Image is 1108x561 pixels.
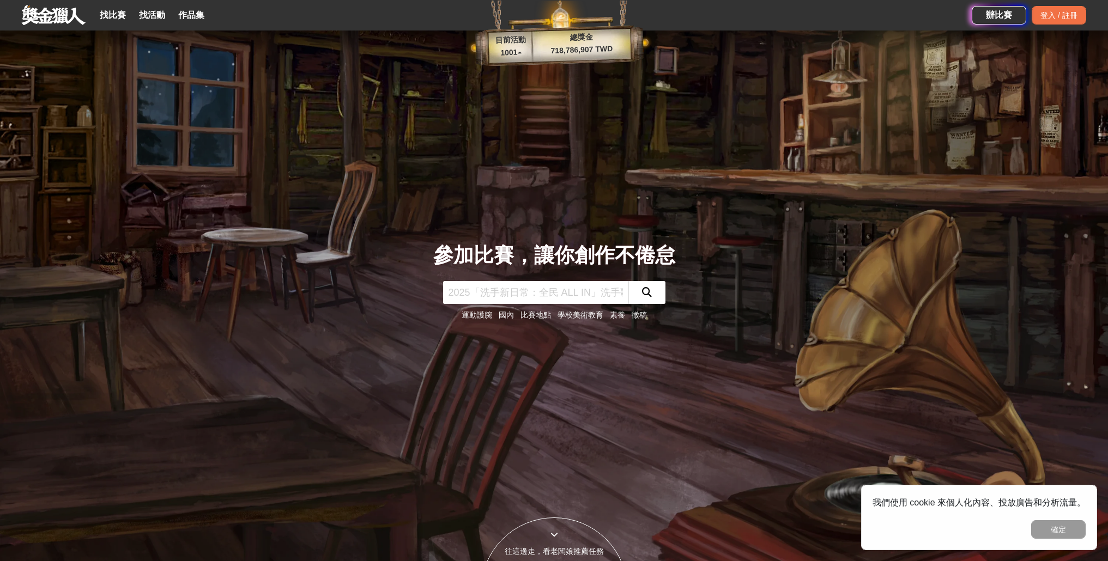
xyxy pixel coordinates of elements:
button: 確定 [1031,520,1086,539]
a: 素養 [610,310,625,319]
p: 總獎金 [532,30,631,45]
a: 國內 [499,310,514,319]
input: 2025「洗手新日常：全民 ALL IN」洗手歌全台徵選 [443,281,628,304]
span: 我們使用 cookie 來個人化內容、投放廣告和分析流量。 [873,498,1086,507]
p: 目前活動 [488,34,532,47]
p: 718,786,907 TWD [532,42,631,57]
p: 1001 ▴ [489,46,533,59]
a: 徵稿 [632,310,647,319]
a: 找比賽 [95,8,130,23]
a: 運動護腕 [462,310,492,319]
div: 往這邊走，看老闆娘推薦任務 [481,546,627,557]
div: 參加比賽，讓你創作不倦怠 [433,240,675,271]
a: 辦比賽 [972,6,1026,25]
a: 作品集 [174,8,209,23]
div: 登入 / 註冊 [1032,6,1086,25]
a: 比賽地點 [520,310,551,319]
a: 找活動 [135,8,169,23]
a: 學校美術教育 [558,310,603,319]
